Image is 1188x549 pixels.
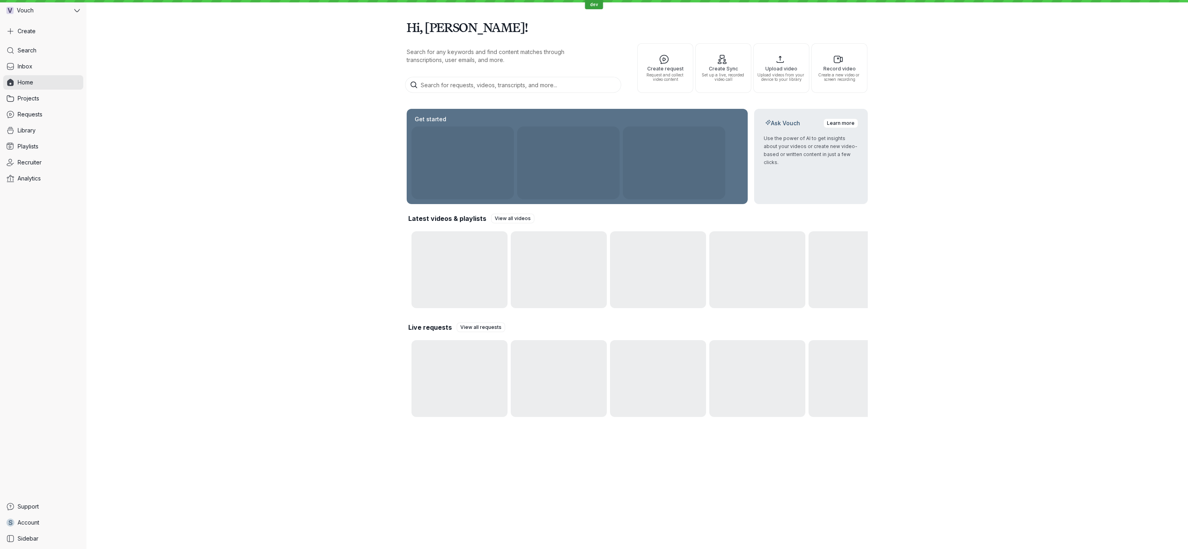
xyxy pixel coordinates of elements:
span: Requests [18,110,42,118]
span: Record video [815,66,864,71]
a: View all requests [457,323,505,332]
a: Home [3,75,83,90]
span: Create [18,27,36,35]
span: Set up a live, recorded video call [699,73,748,82]
span: Request and collect video content [641,73,690,82]
a: Requests [3,107,83,122]
button: Record videoCreate a new video or screen recording [811,43,867,93]
span: Learn more [827,119,855,127]
button: VVouch [3,3,83,18]
span: Analytics [18,174,41,182]
span: Create Sync [699,66,748,71]
h2: Get started [413,115,448,123]
a: Recruiter [3,155,83,170]
button: Create requestRequest and collect video content [637,43,693,93]
span: View all requests [460,323,502,331]
span: Upload video [757,66,806,71]
a: Sidebar [3,531,83,546]
span: Playlists [18,142,38,150]
p: Use the power of AI to get insights about your videos or create new video-based or written conten... [764,134,858,166]
span: Vouch [17,6,34,14]
span: Create request [641,66,690,71]
a: Inbox [3,59,83,74]
h2: Live requests [408,323,452,332]
button: Create SyncSet up a live, recorded video call [695,43,751,93]
span: Account [18,519,39,527]
span: Projects [18,94,39,102]
a: Playlists [3,139,83,154]
span: Home [18,78,33,86]
h2: Ask Vouch [764,119,802,127]
span: Inbox [18,62,32,70]
span: Create a new video or screen recording [815,73,864,82]
span: S [8,519,13,527]
span: V [8,6,12,14]
div: Vouch [3,3,72,18]
a: Learn more [823,118,858,128]
a: Analytics [3,171,83,186]
input: Search for requests, videos, transcripts, and more... [405,77,621,93]
a: View all videos [491,214,534,223]
button: Upload videoUpload videos from your device to your library [753,43,809,93]
button: Create [3,24,83,38]
a: SAccount [3,515,83,530]
span: Support [18,503,39,511]
span: Search [18,46,36,54]
h2: Latest videos & playlists [408,214,486,223]
span: Sidebar [18,535,38,543]
span: Upload videos from your device to your library [757,73,806,82]
a: Library [3,123,83,138]
span: View all videos [495,214,531,222]
a: Projects [3,91,83,106]
a: Support [3,499,83,514]
span: Recruiter [18,158,42,166]
h1: Hi, [PERSON_NAME]! [407,16,868,38]
a: Search [3,43,83,58]
span: Library [18,126,36,134]
p: Search for any keywords and find content matches through transcriptions, user emails, and more. [407,48,599,64]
